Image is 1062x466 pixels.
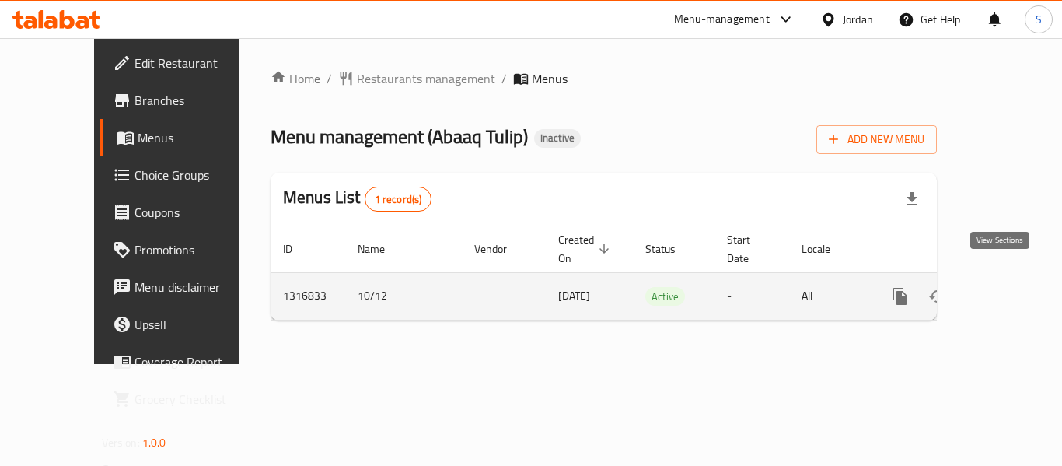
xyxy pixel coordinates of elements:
[134,352,259,371] span: Coverage Report
[100,306,271,343] a: Upsell
[727,230,770,268] span: Start Date
[365,187,432,212] div: Total records count
[789,272,869,320] td: All
[271,226,1043,321] table: enhanced table
[283,186,431,212] h2: Menus List
[100,156,271,194] a: Choice Groups
[534,131,581,145] span: Inactive
[271,272,345,320] td: 1316833
[558,286,590,306] span: [DATE]
[1036,11,1042,28] span: S
[645,287,685,306] div: Active
[134,166,259,184] span: Choice Groups
[829,130,924,149] span: Add New Menu
[645,288,685,306] span: Active
[802,240,851,258] span: Locale
[134,203,259,222] span: Coupons
[534,129,581,148] div: Inactive
[474,240,527,258] span: Vendor
[358,240,405,258] span: Name
[100,268,271,306] a: Menu disclaimer
[271,69,937,88] nav: breadcrumb
[102,433,140,453] span: Version:
[501,69,507,88] li: /
[674,10,770,29] div: Menu-management
[869,226,1043,273] th: Actions
[138,128,259,147] span: Menus
[134,54,259,72] span: Edit Restaurant
[283,240,313,258] span: ID
[100,343,271,380] a: Coverage Report
[327,69,332,88] li: /
[714,272,789,320] td: -
[271,69,320,88] a: Home
[843,11,873,28] div: Jordan
[645,240,696,258] span: Status
[816,125,937,154] button: Add New Menu
[100,119,271,156] a: Menus
[271,119,528,154] span: Menu management ( Abaaq Tulip )
[142,433,166,453] span: 1.0.0
[134,240,259,259] span: Promotions
[100,380,271,418] a: Grocery Checklist
[134,315,259,334] span: Upsell
[532,69,568,88] span: Menus
[919,278,956,315] button: Change Status
[558,230,614,268] span: Created On
[100,231,271,268] a: Promotions
[882,278,919,315] button: more
[365,192,431,207] span: 1 record(s)
[134,91,259,110] span: Branches
[100,82,271,119] a: Branches
[345,272,462,320] td: 10/12
[100,194,271,231] a: Coupons
[134,278,259,296] span: Menu disclaimer
[134,390,259,408] span: Grocery Checklist
[100,44,271,82] a: Edit Restaurant
[357,69,495,88] span: Restaurants management
[893,180,931,218] div: Export file
[338,69,495,88] a: Restaurants management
